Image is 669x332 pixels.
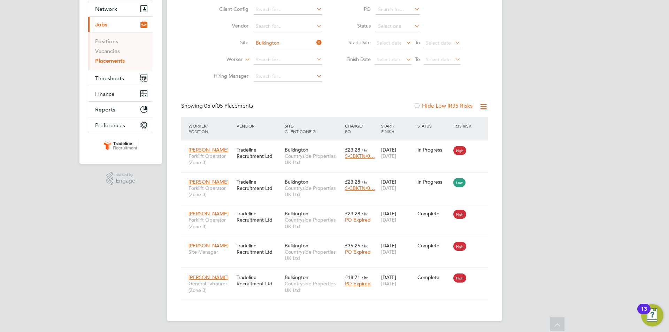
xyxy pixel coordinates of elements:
[381,249,396,255] span: [DATE]
[189,280,233,293] span: General Labourer (Zone 3)
[285,280,341,293] span: Countryside Properties UK Ltd
[641,304,663,326] button: Open Resource Center, 13 new notifications
[377,56,402,63] span: Select date
[379,239,416,258] div: [DATE]
[453,273,466,283] span: High
[426,56,451,63] span: Select date
[95,21,107,28] span: Jobs
[253,38,322,48] input: Search for...
[345,210,360,217] span: £23.28
[189,249,233,255] span: Site Manager
[235,175,283,195] div: Tradeline Recruitment Ltd
[362,243,368,248] span: / hr
[208,23,248,29] label: Vendor
[381,185,396,191] span: [DATE]
[426,40,451,46] span: Select date
[189,147,229,153] span: [PERSON_NAME]
[417,242,450,249] div: Complete
[253,5,322,15] input: Search for...
[235,207,283,226] div: Tradeline Recruitment Ltd
[88,32,153,70] div: Jobs
[253,55,322,65] input: Search for...
[189,185,233,198] span: Forklift Operator (Zone 3)
[343,119,379,138] div: Charge
[413,38,422,47] span: To
[189,242,229,249] span: [PERSON_NAME]
[339,6,371,12] label: PO
[376,22,420,31] input: Select one
[88,102,153,117] button: Reports
[345,280,371,287] span: PO Expired
[362,179,368,185] span: / hr
[204,102,253,109] span: 05 Placements
[285,147,308,153] span: Bulkington
[345,153,375,159] span: S-CBKTN/0…
[235,239,283,258] div: Tradeline Recruitment Ltd
[88,1,153,16] button: Network
[379,119,416,138] div: Start
[417,147,450,153] div: In Progress
[339,39,371,46] label: Start Date
[345,249,371,255] span: PO Expired
[253,22,322,31] input: Search for...
[116,172,135,178] span: Powered by
[187,143,488,149] a: [PERSON_NAME]Forklift Operator (Zone 3)Tradeline Recruitment LtdBulkingtonCountryside Properties ...
[417,179,450,185] div: In Progress
[339,56,371,62] label: Finish Date
[452,119,476,132] div: IR35 Risk
[379,143,416,163] div: [DATE]
[285,217,341,229] span: Countryside Properties UK Ltd
[189,153,233,165] span: Forklift Operator (Zone 3)
[88,17,153,32] button: Jobs
[285,153,341,165] span: Countryside Properties UK Ltd
[414,102,472,109] label: Hide Low IR35 Risks
[95,6,117,12] span: Network
[187,175,488,181] a: [PERSON_NAME]Forklift Operator (Zone 3)Tradeline Recruitment LtdBulkingtonCountryside Properties ...
[381,123,394,134] span: / Finish
[235,271,283,290] div: Tradeline Recruitment Ltd
[88,70,153,86] button: Timesheets
[187,270,488,276] a: [PERSON_NAME]General Labourer (Zone 3)Tradeline Recruitment LtdBulkingtonCountryside Properties U...
[253,72,322,82] input: Search for...
[345,274,360,280] span: £18.71
[181,102,254,110] div: Showing
[285,179,308,185] span: Bulkington
[202,56,243,63] label: Worker
[379,175,416,195] div: [DATE]
[95,57,125,64] a: Placements
[453,210,466,219] span: High
[379,271,416,290] div: [DATE]
[345,123,363,134] span: / PO
[381,217,396,223] span: [DATE]
[381,153,396,159] span: [DATE]
[413,55,422,64] span: To
[416,119,452,132] div: Status
[285,123,316,134] span: / Client Config
[362,275,368,280] span: / hr
[95,106,115,113] span: Reports
[88,140,153,151] a: Go to home page
[379,207,416,226] div: [DATE]
[189,217,233,229] span: Forklift Operator (Zone 3)
[208,73,248,79] label: Hiring Manager
[376,5,420,15] input: Search for...
[377,40,402,46] span: Select date
[362,147,368,153] span: / hr
[285,185,341,198] span: Countryside Properties UK Ltd
[417,274,450,280] div: Complete
[106,172,136,185] a: Powered byEngage
[453,242,466,251] span: High
[345,242,360,249] span: £35.25
[95,75,124,82] span: Timesheets
[189,210,229,217] span: [PERSON_NAME]
[95,91,115,97] span: Finance
[641,309,647,318] div: 13
[189,123,208,134] span: / Position
[417,210,450,217] div: Complete
[453,178,466,187] span: Low
[362,211,368,216] span: / hr
[339,23,371,29] label: Status
[345,147,360,153] span: £23.28
[95,38,118,45] a: Positions
[283,119,343,138] div: Site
